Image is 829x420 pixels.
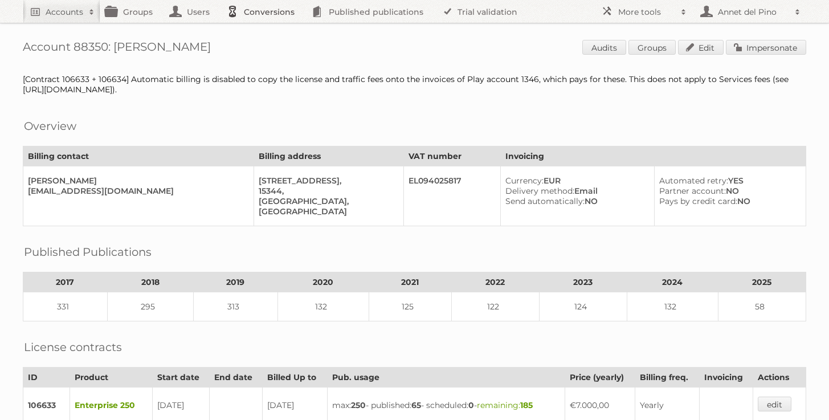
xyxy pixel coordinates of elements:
[627,272,718,292] th: 2024
[23,368,70,388] th: ID
[678,40,724,55] a: Edit
[539,292,627,321] td: 124
[210,368,263,388] th: End date
[659,196,737,206] span: Pays by credit card:
[263,368,328,388] th: Billed Up to
[635,368,700,388] th: Billing freq.
[277,272,369,292] th: 2020
[23,146,254,166] th: Billing contact
[70,368,152,388] th: Product
[411,400,421,410] strong: 65
[539,272,627,292] th: 2023
[501,146,806,166] th: Invoicing
[468,400,474,410] strong: 0
[277,292,369,321] td: 132
[505,196,585,206] span: Send automatically:
[726,40,806,55] a: Impersonate
[259,176,395,186] div: [STREET_ADDRESS],
[505,186,574,196] span: Delivery method:
[505,176,644,186] div: EUR
[565,368,635,388] th: Price (yearly)
[28,186,244,196] div: [EMAIL_ADDRESS][DOMAIN_NAME]
[152,368,210,388] th: Start date
[753,368,806,388] th: Actions
[659,186,797,196] div: NO
[193,272,277,292] th: 2019
[107,272,193,292] th: 2018
[193,292,277,321] td: 313
[505,186,644,196] div: Email
[369,272,451,292] th: 2021
[659,176,728,186] span: Automated retry:
[24,243,152,260] h2: Published Publications
[520,400,533,410] strong: 185
[24,117,76,134] h2: Overview
[23,272,108,292] th: 2017
[477,400,533,410] span: remaining:
[23,40,806,57] h1: Account 88350: [PERSON_NAME]
[259,206,395,217] div: [GEOGRAPHIC_DATA]
[505,176,544,186] span: Currency:
[618,6,675,18] h2: More tools
[451,272,539,292] th: 2022
[24,339,122,356] h2: License contracts
[659,176,797,186] div: YES
[46,6,83,18] h2: Accounts
[23,292,108,321] td: 331
[451,292,539,321] td: 122
[627,292,718,321] td: 132
[715,6,789,18] h2: Annet del Pino
[369,292,451,321] td: 125
[254,146,404,166] th: Billing address
[327,368,565,388] th: Pub. usage
[718,272,806,292] th: 2025
[628,40,676,55] a: Groups
[404,166,501,226] td: EL094025817
[23,74,806,95] div: [Contract 106633 + 106634] Automatic billing is disabled to copy the license and traffic fees ont...
[758,397,791,411] a: edit
[28,176,244,186] div: [PERSON_NAME]
[582,40,626,55] a: Audits
[107,292,193,321] td: 295
[404,146,501,166] th: VAT number
[259,186,395,196] div: 15344,
[351,400,366,410] strong: 250
[700,368,753,388] th: Invoicing
[659,196,797,206] div: NO
[659,186,726,196] span: Partner account:
[505,196,644,206] div: NO
[718,292,806,321] td: 58
[259,196,395,206] div: [GEOGRAPHIC_DATA],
